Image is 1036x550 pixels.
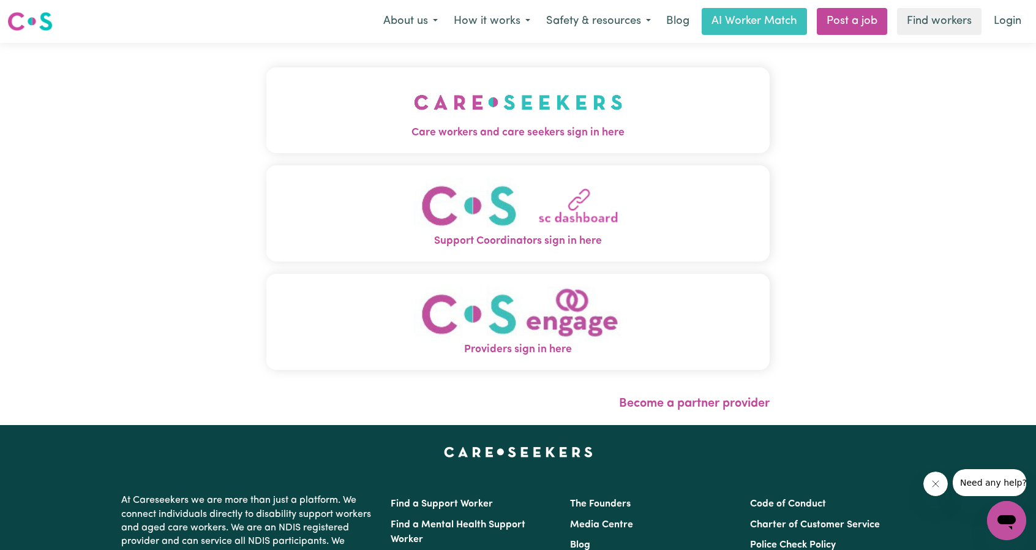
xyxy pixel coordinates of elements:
[987,501,1026,540] iframe: Button to launch messaging window
[953,469,1026,496] iframe: Message from company
[266,233,770,249] span: Support Coordinators sign in here
[986,8,1029,35] a: Login
[702,8,807,35] a: AI Worker Match
[7,7,53,36] a: Careseekers logo
[375,9,446,34] button: About us
[619,397,770,410] a: Become a partner provider
[570,540,590,550] a: Blog
[391,520,525,544] a: Find a Mental Health Support Worker
[391,499,493,509] a: Find a Support Worker
[897,8,982,35] a: Find workers
[266,67,770,153] button: Care workers and care seekers sign in here
[750,499,826,509] a: Code of Conduct
[659,8,697,35] a: Blog
[266,342,770,358] span: Providers sign in here
[923,472,948,496] iframe: Close message
[266,165,770,262] button: Support Coordinators sign in here
[444,447,593,457] a: Careseekers home page
[7,9,74,18] span: Need any help?
[266,274,770,370] button: Providers sign in here
[750,540,836,550] a: Police Check Policy
[570,499,631,509] a: The Founders
[538,9,659,34] button: Safety & resources
[817,8,887,35] a: Post a job
[750,520,880,530] a: Charter of Customer Service
[446,9,538,34] button: How it works
[570,520,633,530] a: Media Centre
[7,10,53,32] img: Careseekers logo
[266,125,770,141] span: Care workers and care seekers sign in here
